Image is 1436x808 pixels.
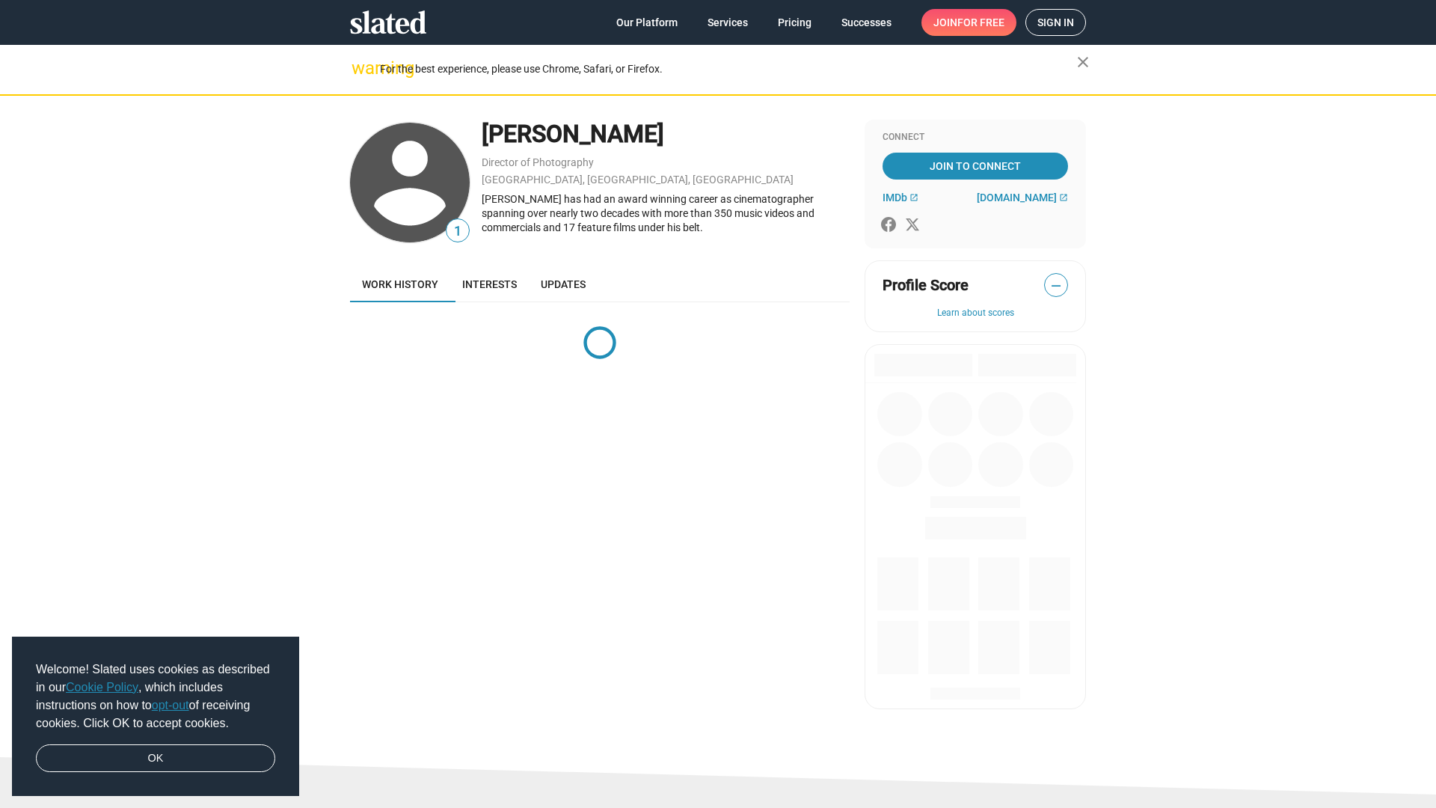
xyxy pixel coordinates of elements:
span: [DOMAIN_NAME] [977,192,1057,203]
mat-icon: warning [352,59,369,77]
a: Interests [450,266,529,302]
span: Join [933,9,1004,36]
a: IMDb [883,192,918,203]
a: Join To Connect [883,153,1068,180]
button: Learn about scores [883,307,1068,319]
a: Successes [829,9,903,36]
a: [GEOGRAPHIC_DATA], [GEOGRAPHIC_DATA], [GEOGRAPHIC_DATA] [482,174,794,186]
a: Work history [350,266,450,302]
a: Cookie Policy [66,681,138,694]
div: [PERSON_NAME] [482,118,850,150]
mat-icon: close [1074,53,1092,71]
mat-icon: open_in_new [909,193,918,202]
a: Pricing [766,9,823,36]
a: Joinfor free [921,9,1016,36]
span: Services [708,9,748,36]
span: Work history [362,278,438,290]
a: [DOMAIN_NAME] [977,192,1068,203]
span: Pricing [778,9,811,36]
div: For the best experience, please use Chrome, Safari, or Firefox. [380,59,1077,79]
span: Sign in [1037,10,1074,35]
span: Interests [462,278,517,290]
a: opt-out [152,699,189,711]
a: Services [696,9,760,36]
a: Sign in [1025,9,1086,36]
span: Updates [541,278,586,290]
span: Welcome! Slated uses cookies as described in our , which includes instructions on how to of recei... [36,661,275,732]
a: dismiss cookie message [36,744,275,773]
div: [PERSON_NAME] has had an award winning career as cinematographer spanning over nearly two decades... [482,192,850,234]
div: Connect [883,132,1068,144]
span: Join To Connect [886,153,1065,180]
span: 1 [447,221,469,242]
span: Our Platform [616,9,678,36]
a: Our Platform [604,9,690,36]
span: for free [957,9,1004,36]
span: Profile Score [883,275,969,296]
span: — [1045,276,1067,296]
span: Successes [841,9,892,36]
a: Updates [529,266,598,302]
div: cookieconsent [12,637,299,797]
mat-icon: open_in_new [1059,193,1068,202]
span: IMDb [883,192,907,203]
a: Director of Photography [482,156,594,168]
